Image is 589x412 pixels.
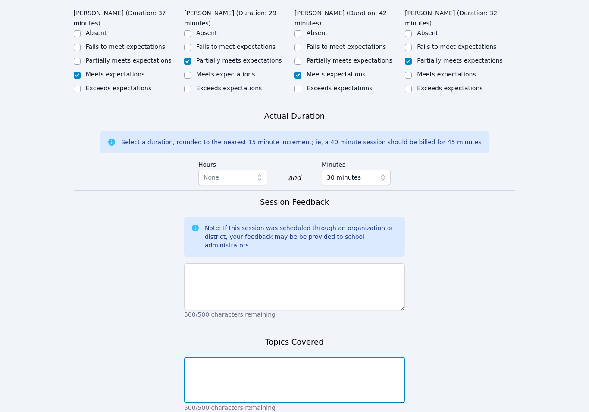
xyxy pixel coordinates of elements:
[196,71,255,78] label: Meets expectations
[322,157,391,170] label: Minutes
[288,173,301,184] div: and
[204,174,219,181] span: None
[86,44,165,51] label: Fails to meet expectations
[417,85,482,92] label: Exceeds expectations
[196,85,262,92] label: Exceeds expectations
[205,224,398,250] div: Note: If this session was scheduled through an organization or district, your feedback may be be ...
[307,85,372,92] label: Exceeds expectations
[307,44,386,51] label: Fails to meet expectations
[265,336,323,349] h3: Topics Covered
[121,138,481,147] div: Select a duration, rounded to the nearest 15 minute increment; ie, a 40 minute session should be ...
[307,57,392,64] label: Partially meets expectations
[264,111,325,123] h3: Actual Duration
[417,30,438,37] label: Absent
[196,30,217,37] label: Absent
[322,170,391,186] button: 30 minutes
[184,6,294,29] legend: [PERSON_NAME] (Duration: 29 minutes)
[417,57,503,64] label: Partially meets expectations
[196,57,282,64] label: Partially meets expectations
[260,196,329,209] h3: Session Feedback
[184,311,405,319] p: 500/500 characters remaining
[196,44,276,51] label: Fails to meet expectations
[327,173,361,183] span: 30 minutes
[198,157,267,170] label: Hours
[74,6,184,29] legend: [PERSON_NAME] (Duration: 37 minutes)
[86,85,151,92] label: Exceeds expectations
[86,57,172,64] label: Partially meets expectations
[307,71,366,78] label: Meets expectations
[198,170,267,186] button: None
[294,6,405,29] legend: [PERSON_NAME] (Duration: 42 minutes)
[405,6,515,29] legend: [PERSON_NAME] (Duration: 32 minutes)
[417,71,476,78] label: Meets expectations
[307,30,328,37] label: Absent
[417,44,496,51] label: Fails to meet expectations
[86,71,145,78] label: Meets expectations
[86,30,107,37] label: Absent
